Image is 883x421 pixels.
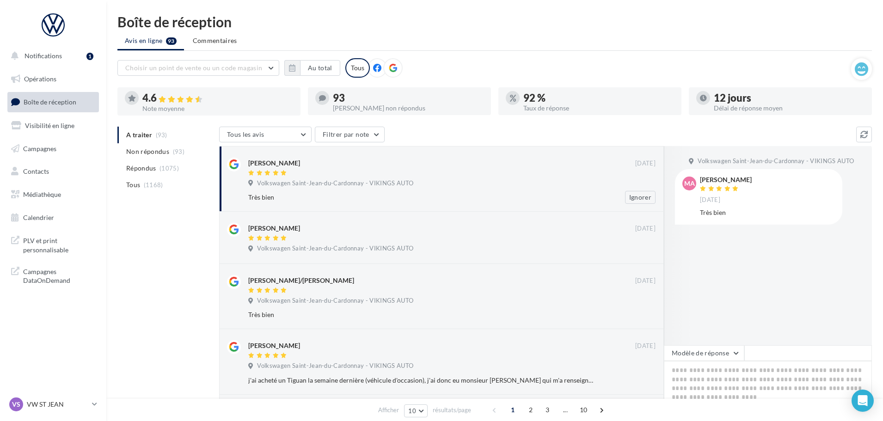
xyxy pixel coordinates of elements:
span: Visibilité en ligne [25,122,74,129]
span: Boîte de réception [24,98,76,106]
span: (1075) [159,165,179,172]
span: Commentaires [193,37,237,44]
a: Opérations [6,69,101,89]
div: [PERSON_NAME] [248,224,300,233]
span: résultats/page [433,406,471,415]
button: Modèle de réponse [664,345,744,361]
span: Calendrier [23,214,54,221]
span: 2 [523,403,538,417]
span: [DATE] [700,196,720,204]
span: 10 [576,403,591,417]
button: Au total [284,60,340,76]
div: [PERSON_NAME]/[PERSON_NAME] [248,276,354,285]
button: Au total [300,60,340,76]
div: 1 [86,53,93,60]
div: Taux de réponse [523,105,674,111]
a: PLV et print personnalisable [6,231,101,258]
span: Campagnes DataOnDemand [23,265,95,285]
div: Délai de réponse moyen [714,105,865,111]
span: Volkswagen Saint-Jean-du-Cardonnay - VIKINGS AUTO [698,157,854,165]
span: Non répondus [126,147,169,156]
span: Campagnes [23,144,56,152]
span: Tous [126,180,140,189]
div: 12 jours [714,93,865,103]
button: Tous les avis [219,127,312,142]
span: Volkswagen Saint-Jean-du-Cardonnay - VIKINGS AUTO [257,297,413,305]
button: Choisir un point de vente ou un code magasin [117,60,279,76]
span: Répondus [126,164,156,173]
span: [DATE] [635,225,656,233]
a: Visibilité en ligne [6,116,101,135]
div: 92 % [523,93,674,103]
div: [PERSON_NAME] [248,341,300,350]
div: Très bien [700,208,835,217]
a: Boîte de réception [6,92,101,112]
button: Filtrer par note [315,127,385,142]
button: 10 [404,404,428,417]
span: Volkswagen Saint-Jean-du-Cardonnay - VIKINGS AUTO [257,362,413,370]
span: 10 [408,407,416,415]
span: 3 [540,403,555,417]
div: 93 [333,93,484,103]
a: Contacts [6,162,101,181]
div: 4.6 [142,93,293,104]
a: Médiathèque [6,185,101,204]
div: j'ai acheté un Tiguan la semaine dernière (véhicule d'occasion), j'ai donc eu monsieur [PERSON_NA... [248,376,595,385]
span: ... [558,403,573,417]
span: Contacts [23,167,49,175]
span: Afficher [378,406,399,415]
a: Campagnes DataOnDemand [6,262,101,289]
span: Tous les avis [227,130,264,138]
span: [DATE] [635,159,656,168]
div: Note moyenne [142,105,293,112]
span: 1 [505,403,520,417]
span: Opérations [24,75,56,83]
div: Très bien [248,193,595,202]
div: Boîte de réception [117,15,872,29]
span: ma [684,179,695,188]
div: [PERSON_NAME] [700,177,752,183]
button: Notifications 1 [6,46,97,66]
a: VS VW ST JEAN [7,396,99,413]
span: PLV et print personnalisable [23,234,95,254]
span: Volkswagen Saint-Jean-du-Cardonnay - VIKINGS AUTO [257,244,413,253]
button: Ignorer [625,191,656,204]
span: (93) [173,148,184,155]
span: VS [12,400,20,409]
p: VW ST JEAN [27,400,88,409]
span: Notifications [25,52,62,60]
span: Volkswagen Saint-Jean-du-Cardonnay - VIKINGS AUTO [257,179,413,188]
span: [DATE] [635,277,656,285]
div: Très bien [248,310,595,319]
div: Open Intercom Messenger [852,390,874,412]
span: Choisir un point de vente ou un code magasin [125,64,262,72]
a: Campagnes [6,139,101,159]
div: [PERSON_NAME] non répondus [333,105,484,111]
a: Calendrier [6,208,101,227]
div: Tous [345,58,370,78]
div: [PERSON_NAME] [248,159,300,168]
span: Médiathèque [23,190,61,198]
span: (1168) [144,181,163,189]
span: [DATE] [635,342,656,350]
